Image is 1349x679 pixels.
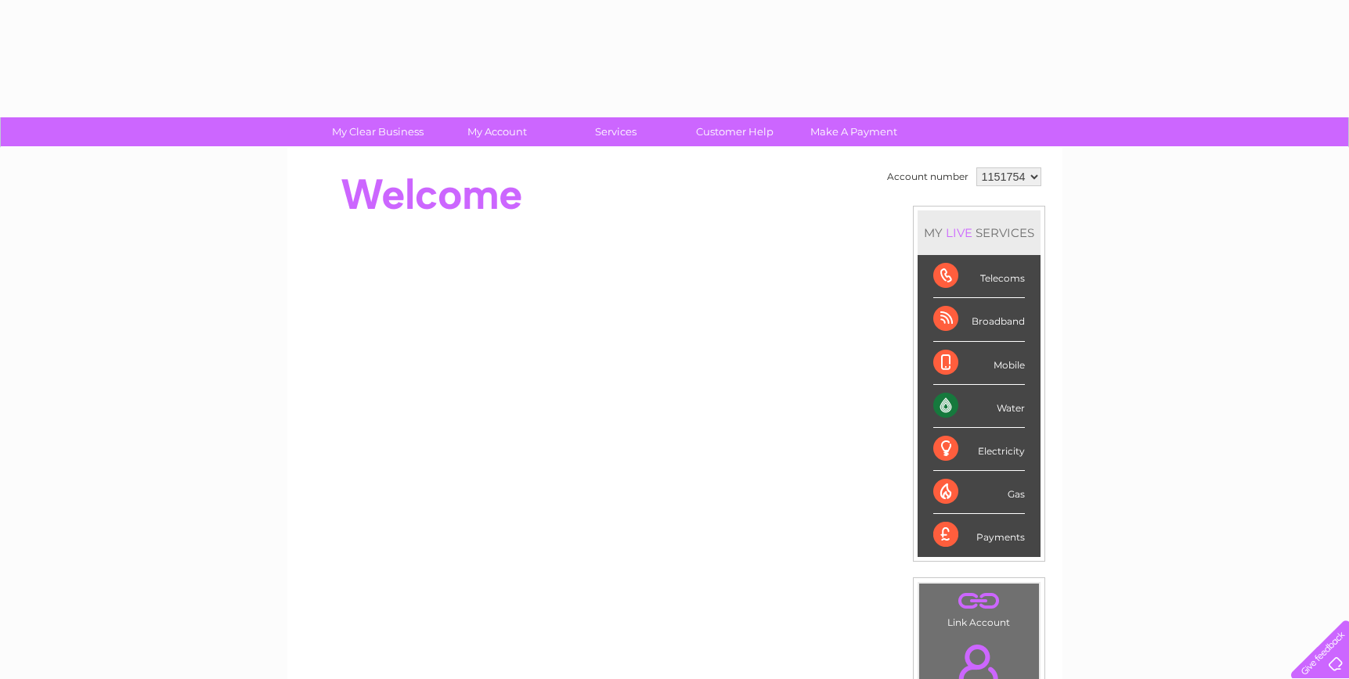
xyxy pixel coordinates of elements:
div: MY SERVICES [918,210,1041,255]
div: Water [933,385,1025,428]
div: Gas [933,471,1025,514]
td: Account number [883,163,972,190]
div: LIVE [943,225,976,240]
div: Telecoms [933,255,1025,298]
a: Make A Payment [789,117,918,146]
a: Services [551,117,680,146]
div: Mobile [933,342,1025,385]
a: . [923,587,1035,615]
a: Customer Help [670,117,799,146]
div: Electricity [933,428,1025,471]
td: Link Account [918,583,1040,632]
div: Broadband [933,298,1025,341]
a: My Account [432,117,561,146]
a: My Clear Business [313,117,442,146]
div: Payments [933,514,1025,556]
